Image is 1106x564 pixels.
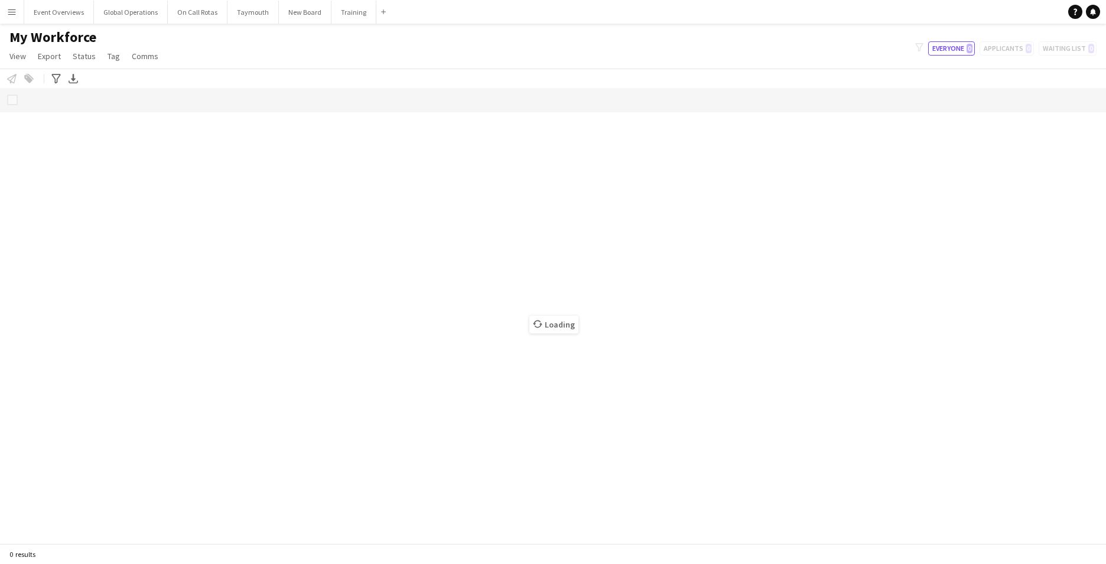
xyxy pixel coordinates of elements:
[9,51,26,61] span: View
[33,48,66,64] a: Export
[38,51,61,61] span: Export
[127,48,163,64] a: Comms
[94,1,168,24] button: Global Operations
[132,51,158,61] span: Comms
[967,44,972,53] span: 0
[49,72,63,86] app-action-btn: Advanced filters
[66,72,80,86] app-action-btn: Export XLSX
[928,41,975,56] button: Everyone0
[108,51,120,61] span: Tag
[331,1,376,24] button: Training
[168,1,227,24] button: On Call Rotas
[9,28,96,46] span: My Workforce
[103,48,125,64] a: Tag
[73,51,96,61] span: Status
[227,1,279,24] button: Taymouth
[5,48,31,64] a: View
[529,316,578,333] span: Loading
[68,48,100,64] a: Status
[279,1,331,24] button: New Board
[24,1,94,24] button: Event Overviews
